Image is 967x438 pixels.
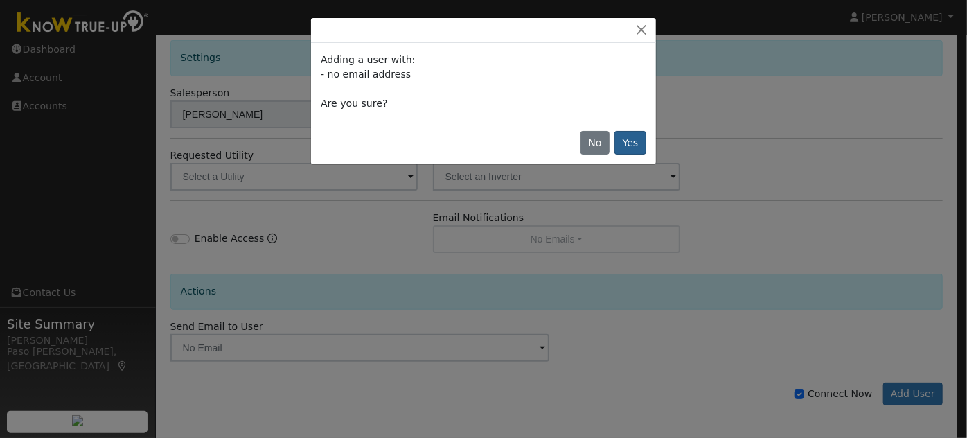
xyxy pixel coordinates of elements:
button: Close [632,23,651,37]
button: No [580,131,610,155]
span: - no email address [321,69,411,80]
span: Adding a user with: [321,54,415,65]
span: Are you sure? [321,98,387,109]
button: Yes [614,131,646,155]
